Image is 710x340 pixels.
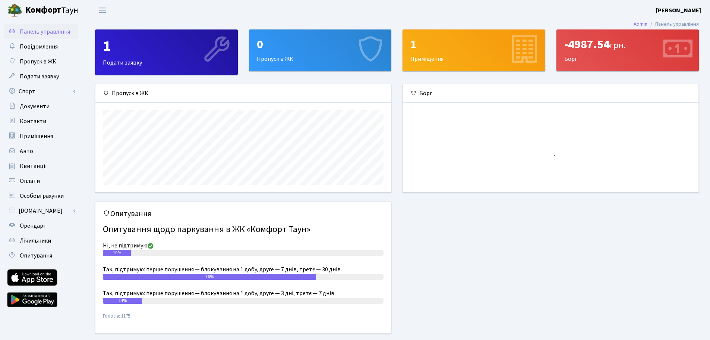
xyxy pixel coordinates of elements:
a: [DOMAIN_NAME] [4,203,78,218]
a: Особові рахунки [4,188,78,203]
a: Авто [4,144,78,159]
a: Лічильники [4,233,78,248]
a: 0Пропуск в ЖК [249,29,392,71]
span: Лічильники [20,237,51,245]
a: Орендарі [4,218,78,233]
div: Борг [403,84,698,103]
span: Документи [20,102,50,110]
img: logo.png [7,3,22,18]
small: Голосів: 1175 [103,313,384,326]
span: Приміщення [20,132,53,140]
div: Борг [557,30,699,71]
span: Орендарі [20,222,45,230]
span: Подати заявку [20,72,59,81]
div: Пропуск в ЖК [95,84,391,103]
span: Авто [20,147,33,155]
button: Переключити навігацію [93,4,112,16]
li: Панель управління [647,20,699,28]
span: грн. [610,39,626,52]
b: Комфорт [25,4,61,16]
a: Пропуск в ЖК [4,54,78,69]
div: 1 [103,37,230,55]
div: Так, підтримую: перше порушення — блокування на 1 добу, друге — 3 дні, третє — 7 днів [103,289,384,298]
h5: Опитування [103,209,384,218]
a: Контакти [4,114,78,129]
a: Приміщення [4,129,78,144]
span: Повідомлення [20,43,58,51]
a: Admin [634,20,647,28]
a: Квитанції [4,159,78,174]
a: Повідомлення [4,39,78,54]
span: Оплати [20,177,40,185]
div: 10% [103,250,131,256]
a: 1Подати заявку [95,29,238,75]
nav: breadcrumb [622,16,710,32]
div: Пропуск в ЖК [249,30,391,71]
a: 1Приміщення [403,29,545,71]
span: Особові рахунки [20,192,64,200]
span: Опитування [20,252,52,260]
div: Подати заявку [95,30,237,75]
a: Спорт [4,84,78,99]
a: Документи [4,99,78,114]
div: Так, підтримую: перше порушення — блокування на 1 добу, друге — 7 днів, третє — 30 днів. [103,265,384,274]
div: -4987.54 [564,37,691,52]
a: Опитування [4,248,78,263]
div: Ні, не підтримую [103,241,384,250]
div: Приміщення [403,30,545,71]
div: 1 [410,37,537,52]
div: 14% [103,298,142,304]
span: Таун [25,4,78,17]
a: Панель управління [4,24,78,39]
span: Квитанції [20,162,47,170]
div: 76% [103,274,316,280]
span: Панель управління [20,28,70,36]
a: [PERSON_NAME] [656,6,701,15]
div: 0 [257,37,384,52]
span: Пропуск в ЖК [20,57,56,66]
a: Оплати [4,174,78,188]
a: Подати заявку [4,69,78,84]
span: Контакти [20,117,46,125]
h4: Опитування щодо паркування в ЖК «Комфорт Таун» [103,221,384,238]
